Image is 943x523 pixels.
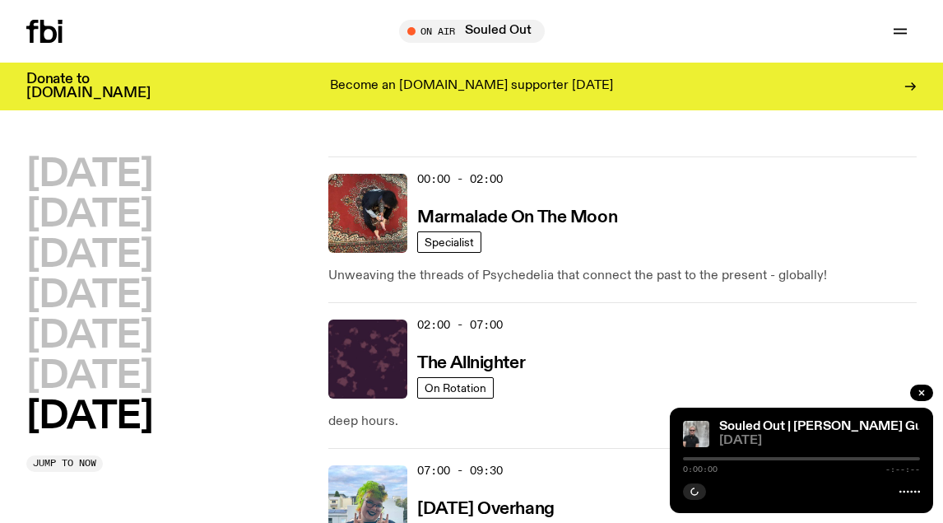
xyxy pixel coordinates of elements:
img: Stephen looks directly at the camera, wearing a black tee, black sunglasses and headphones around... [683,421,709,447]
span: 07:00 - 09:30 [417,463,503,479]
button: [DATE] [26,197,152,234]
a: [DATE] Overhang [417,497,554,518]
a: Specialist [417,231,481,253]
p: Unweaving the threads of Psychedelia that connect the past to the present - globally! [328,266,917,286]
button: [DATE] [26,237,152,274]
img: Tommy - Persian Rug [328,174,407,253]
button: [DATE] [26,156,152,194]
span: -:--:-- [885,465,920,474]
button: [DATE] [26,278,152,315]
h3: The Allnighter [417,355,525,372]
button: [DATE] [26,358,152,395]
span: 02:00 - 07:00 [417,317,503,333]
p: Become an [DOMAIN_NAME] supporter [DATE] [330,79,613,94]
span: Specialist [425,236,474,248]
button: [DATE] [26,318,152,355]
h3: Marmalade On The Moon [417,209,617,226]
a: On Rotation [417,377,494,399]
button: On AirSouled Out [399,20,545,43]
a: Marmalade On The Moon [417,206,617,226]
h3: Donate to [DOMAIN_NAME] [26,72,151,100]
span: 00:00 - 02:00 [417,171,503,187]
span: 0:00:00 [683,465,718,474]
button: Jump to now [26,455,103,472]
button: [DATE] [26,399,152,436]
span: Jump to now [33,459,96,468]
p: deep hours. [328,412,917,432]
span: [DATE] [719,435,920,447]
a: The Allnighter [417,352,525,372]
h3: [DATE] Overhang [417,501,554,518]
span: On Rotation [425,381,486,394]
